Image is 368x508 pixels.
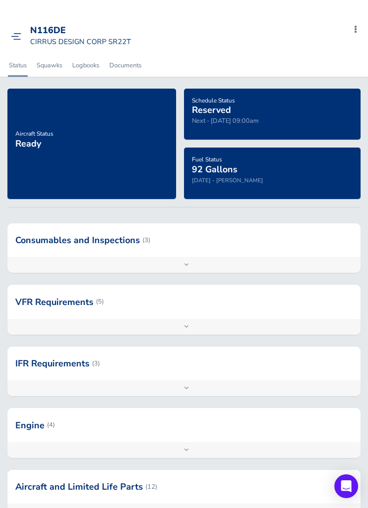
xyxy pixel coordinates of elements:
[192,94,235,116] a: Schedule StatusReserved
[11,33,21,40] img: menu_img
[192,97,235,104] span: Schedule Status
[192,163,237,175] span: 92 Gallons
[30,37,131,47] small: CIRRUS DESIGN CORP SR22T
[192,176,263,184] small: [DATE] - [PERSON_NAME]
[108,54,142,76] a: Documents
[8,54,28,76] a: Status
[192,104,231,116] span: Reserved
[15,130,53,138] span: Aircraft Status
[71,54,100,76] a: Logbooks
[15,138,41,150] span: Ready
[334,474,358,498] div: Open Intercom Messenger
[192,116,259,125] span: Next - [DATE] 09:00am
[192,155,222,163] span: Fuel Status
[30,25,131,36] div: N116DE
[36,54,63,76] a: Squawks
